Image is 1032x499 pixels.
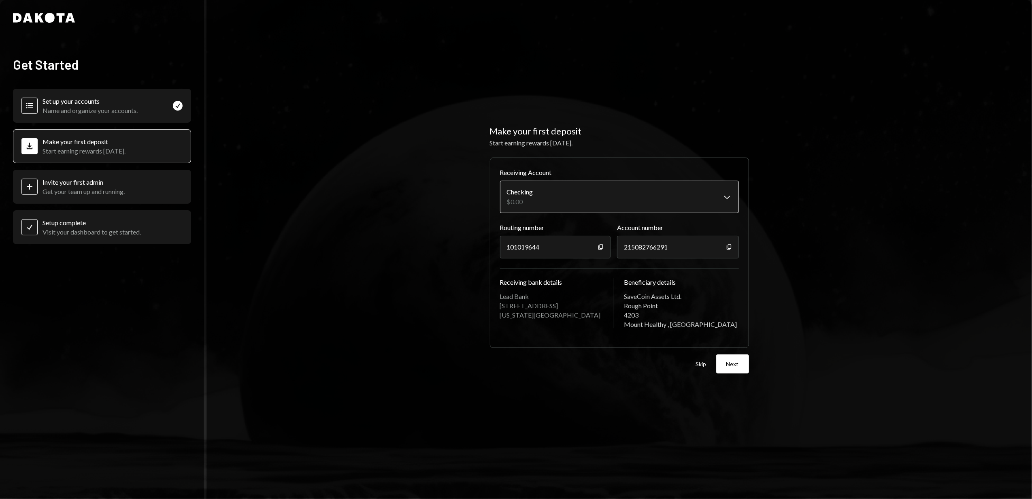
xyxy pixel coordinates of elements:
div: Mount Healthy , [GEOGRAPHIC_DATA] [624,320,739,328]
div: Setup complete [43,219,141,226]
div: Make your first deposit [43,138,126,145]
h2: Get Started [13,56,191,73]
div: SaveCoin Assets Ltd. [624,292,739,300]
div: Visit your dashboard to get started. [43,228,141,236]
button: Skip [696,360,706,368]
div: Receiving bank details [500,278,615,286]
div: 101019644 [500,236,611,258]
label: Receiving Account [500,168,739,177]
div: 215082766291 [617,236,739,258]
div: Invite your first admin [43,178,125,186]
div: 4203 [624,311,739,319]
label: Account number [617,223,739,232]
div: [STREET_ADDRESS] [500,302,615,309]
div: [US_STATE][GEOGRAPHIC_DATA] [500,311,615,319]
div: Beneficiary details [624,278,739,286]
label: Routing number [500,223,611,232]
div: Start earning rewards [DATE]. [43,147,126,155]
button: Receiving Account [500,181,739,213]
div: Start earning rewards [DATE]. [490,138,749,148]
button: Next [716,354,749,373]
div: Get your team up and running. [43,188,125,195]
div: Lead Bank [500,292,615,300]
div: Rough Point [624,302,739,309]
div: Set up your accounts [43,97,138,105]
h2: Make your first deposit [490,126,749,137]
div: Name and organize your accounts. [43,107,138,114]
